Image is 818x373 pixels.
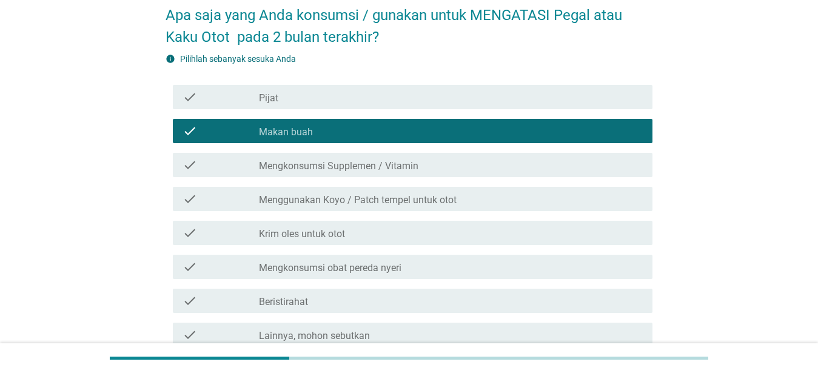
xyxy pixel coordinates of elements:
[183,192,197,206] i: check
[183,294,197,308] i: check
[183,124,197,138] i: check
[183,328,197,342] i: check
[183,90,197,104] i: check
[259,228,345,240] label: Krim oles untuk otot
[166,54,175,64] i: info
[259,330,370,342] label: Lainnya, mohon sebutkan
[180,54,296,64] label: Pilihlah sebanyak sesuka Anda
[183,260,197,274] i: check
[259,262,401,274] label: Mengkonsumsi obat pereda nyeri
[259,296,308,308] label: Beristirahat
[183,158,197,172] i: check
[259,194,457,206] label: Menggunakan Koyo / Patch tempel untuk otot
[183,226,197,240] i: check
[259,92,278,104] label: Pijat
[259,126,313,138] label: Makan buah
[259,160,418,172] label: Mengkonsumsi Supplemen / Vitamin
